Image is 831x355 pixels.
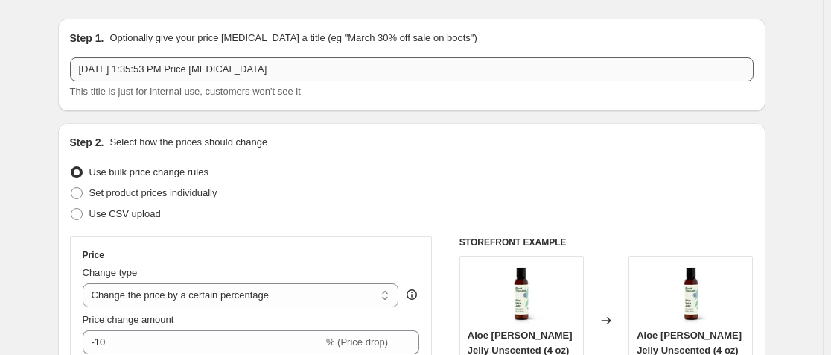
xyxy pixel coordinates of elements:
[109,31,477,45] p: Optionally give your price [MEDICAL_DATA] a title (eg "March 30% off sale on boots")
[661,264,721,324] img: Aloe_Vera_Jelly-4oz-01_80x.jpg
[83,314,174,325] span: Price change amount
[459,236,754,248] h6: STOREFRONT EXAMPLE
[89,166,208,177] span: Use bulk price change rules
[83,267,138,278] span: Change type
[491,264,551,324] img: Aloe_Vera_Jelly-4oz-01_80x.jpg
[70,86,301,97] span: This title is just for internal use, customers won't see it
[83,249,104,261] h3: Price
[326,336,388,348] span: % (Price drop)
[70,31,104,45] h2: Step 1.
[70,57,754,81] input: 30% off holiday sale
[83,330,323,354] input: -15
[70,135,104,150] h2: Step 2.
[404,287,419,302] div: help
[89,208,161,219] span: Use CSV upload
[89,187,217,198] span: Set product prices individually
[109,135,267,150] p: Select how the prices should change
